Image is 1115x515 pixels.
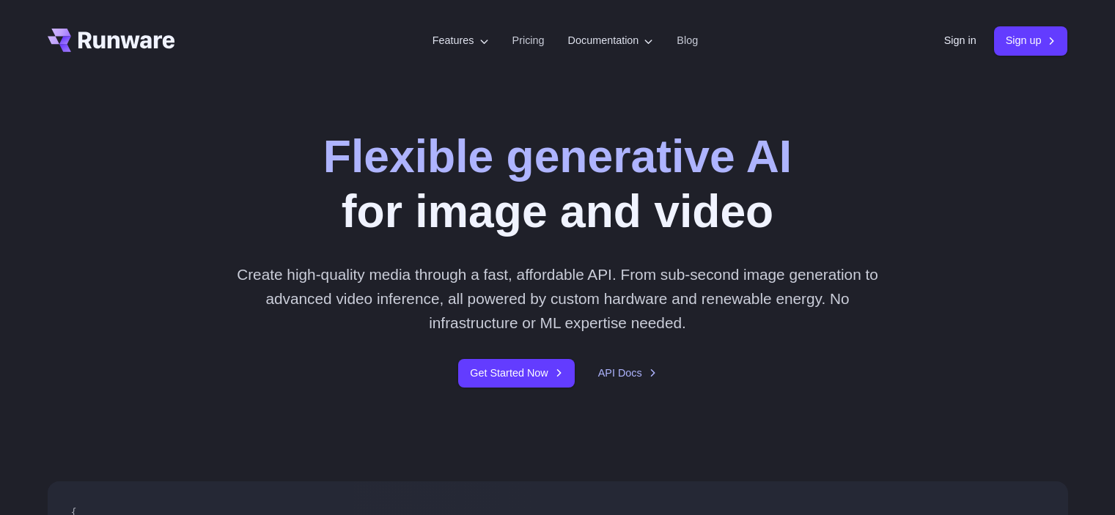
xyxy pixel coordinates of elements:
[944,32,976,49] a: Sign in
[677,32,698,49] a: Blog
[323,129,792,239] h1: for image and video
[323,130,792,182] strong: Flexible generative AI
[48,29,175,52] a: Go to /
[231,262,884,336] p: Create high-quality media through a fast, affordable API. From sub-second image generation to adv...
[512,32,545,49] a: Pricing
[598,365,657,382] a: API Docs
[568,32,654,49] label: Documentation
[433,32,489,49] label: Features
[994,26,1068,55] a: Sign up
[458,359,574,388] a: Get Started Now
